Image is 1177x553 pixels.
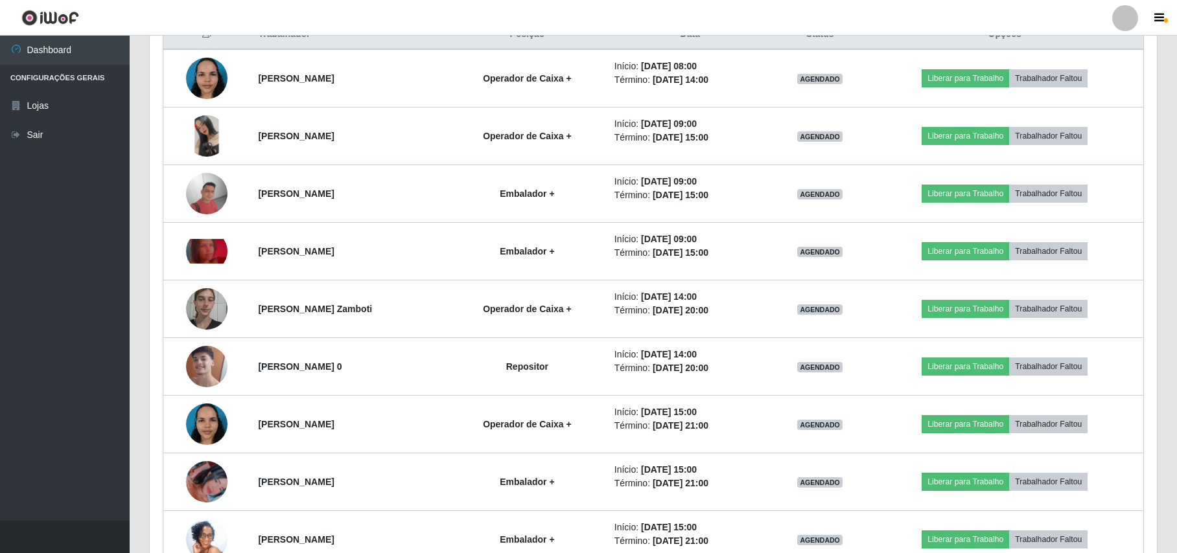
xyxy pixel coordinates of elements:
button: Trabalhador Faltou [1009,530,1088,548]
button: Liberar para Trabalho [922,473,1009,491]
button: Liberar para Trabalho [922,69,1009,87]
li: Término: [614,361,766,375]
span: AGENDADO [797,477,843,488]
strong: [PERSON_NAME] [258,419,334,429]
time: [DATE] 15:00 [641,407,697,417]
li: Início: [614,521,766,534]
li: Término: [614,304,766,317]
li: Término: [614,477,766,490]
time: [DATE] 14:00 [653,74,708,85]
time: [DATE] 20:00 [653,305,708,315]
li: Término: [614,131,766,144]
strong: [PERSON_NAME] [258,534,334,545]
img: 1662126306430.jpeg [186,445,227,519]
strong: Operador de Caixa + [483,131,572,141]
li: Término: [614,188,766,202]
li: Início: [614,232,766,246]
button: Trabalhador Faltou [1009,242,1088,260]
li: Início: [614,463,766,477]
time: [DATE] 14:00 [641,291,697,302]
strong: [PERSON_NAME] Zamboti [258,304,372,314]
button: Trabalhador Faltou [1009,415,1088,433]
time: [DATE] 09:00 [641,119,697,129]
strong: [PERSON_NAME] [258,73,334,84]
li: Início: [614,60,766,73]
img: 1730588148505.jpeg [186,115,227,157]
time: [DATE] 08:00 [641,61,697,71]
time: [DATE] 21:00 [653,536,708,546]
li: Início: [614,175,766,188]
img: 1715310702709.jpeg [186,51,227,106]
li: Início: [614,290,766,304]
button: Trabalhador Faltou [1009,185,1088,203]
strong: [PERSON_NAME] [258,188,334,199]
span: AGENDADO [797,362,843,372]
strong: [PERSON_NAME] [258,246,334,256]
strong: Operador de Caixa + [483,73,572,84]
strong: Operador de Caixa + [483,304,572,314]
button: Liberar para Trabalho [922,242,1009,260]
strong: Repositor [506,361,548,372]
time: [DATE] 09:00 [641,234,697,244]
span: AGENDADO [797,535,843,545]
strong: Embalador + [500,246,554,256]
time: [DATE] 21:00 [653,420,708,431]
button: Trabalhador Faltou [1009,127,1088,145]
time: [DATE] 15:00 [653,247,708,258]
img: CoreUI Logo [21,10,79,26]
span: AGENDADO [797,74,843,84]
strong: Operador de Caixa + [483,419,572,429]
span: AGENDADO [797,304,843,315]
button: Liberar para Trabalho [922,415,1009,433]
time: [DATE] 15:00 [653,190,708,200]
span: AGENDADO [797,247,843,257]
img: 1742211680026.jpeg [186,330,227,403]
button: Liberar para Trabalho [922,300,1009,318]
button: Liberar para Trabalho [922,127,1009,145]
li: Término: [614,246,766,260]
li: Término: [614,534,766,548]
strong: Embalador + [500,534,554,545]
strong: Embalador + [500,188,554,199]
button: Trabalhador Faltou [1009,357,1088,376]
li: Início: [614,405,766,419]
strong: [PERSON_NAME] [258,477,334,487]
button: Trabalhador Faltou [1009,473,1088,491]
time: [DATE] 15:00 [653,132,708,142]
time: [DATE] 14:00 [641,349,697,359]
img: 1704220129324.jpeg [186,239,227,264]
button: Liberar para Trabalho [922,185,1009,203]
span: AGENDADO [797,131,843,142]
time: [DATE] 21:00 [653,478,708,488]
time: [DATE] 15:00 [641,522,697,532]
time: [DATE] 20:00 [653,363,708,373]
strong: [PERSON_NAME] [258,131,334,141]
li: Término: [614,73,766,87]
img: 1710898857944.jpeg [186,173,227,214]
img: 1715310702709.jpeg [186,396,227,451]
strong: [PERSON_NAME] 0 [258,361,342,372]
button: Liberar para Trabalho [922,530,1009,548]
strong: Embalador + [500,477,554,487]
button: Trabalhador Faltou [1009,69,1088,87]
li: Início: [614,348,766,361]
span: AGENDADO [797,420,843,430]
li: Término: [614,419,766,433]
button: Liberar para Trabalho [922,357,1009,376]
span: AGENDADO [797,189,843,199]
time: [DATE] 09:00 [641,176,697,186]
button: Trabalhador Faltou [1009,300,1088,318]
time: [DATE] 15:00 [641,464,697,475]
li: Início: [614,117,766,131]
img: 1700866238671.jpeg [186,281,227,336]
